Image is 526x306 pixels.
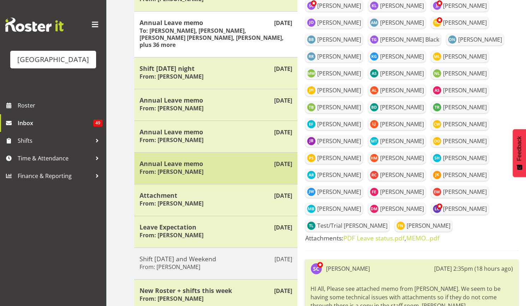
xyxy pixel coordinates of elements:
[307,204,315,213] img: madison-brown11454.jpg
[274,191,292,200] p: [DATE]
[307,103,315,111] img: thom-butson10379.jpg
[443,103,487,111] div: [PERSON_NAME]
[370,204,378,213] img: devon-morris-brown11456.jpg
[317,1,361,10] div: [PERSON_NAME]
[140,168,203,175] h6: From: [PERSON_NAME]
[370,171,378,179] img: riley-crosbie11364.jpg
[370,1,378,10] img: kate-lawless540.jpg
[307,171,315,179] img: addison-robetson11363.jpg
[274,96,292,105] p: [DATE]
[443,171,487,179] div: [PERSON_NAME]
[433,1,441,10] img: jade-johnson1105.jpg
[370,18,378,27] img: angus-mcleay2489.jpg
[307,1,315,10] img: stephen-cook564.jpg
[140,263,200,270] h6: From: [PERSON_NAME]
[380,52,424,61] div: [PERSON_NAME]
[380,154,424,162] div: [PERSON_NAME]
[443,137,487,145] div: [PERSON_NAME]
[443,18,487,27] div: [PERSON_NAME]
[274,223,292,232] p: [DATE]
[380,35,439,44] div: [PERSON_NAME] Black
[380,188,424,196] div: [PERSON_NAME]
[443,120,487,128] div: [PERSON_NAME]
[18,100,102,111] span: Roster
[307,154,315,162] img: pyper-smith11244.jpg
[433,120,441,128] img: cain-wilson11196.jpg
[407,221,450,230] div: [PERSON_NAME]
[307,120,315,128] img: earl-foran11054.jpg
[140,223,292,231] h5: Leave Expectation
[516,136,522,161] span: Feedback
[443,86,487,94] div: [PERSON_NAME]
[317,52,361,61] div: [PERSON_NAME]
[317,86,361,94] div: [PERSON_NAME]
[307,69,315,78] img: maddie-wills8738.jpg
[343,234,404,242] a: PDF Leave status.pdf
[433,52,441,61] img: mark-lieshout8737.jpg
[317,171,361,179] div: [PERSON_NAME]
[140,191,292,199] h5: Attachment
[140,160,292,167] h5: Annual Leave memo
[443,204,487,213] div: [PERSON_NAME]
[326,264,370,273] div: [PERSON_NAME]
[140,255,292,263] h5: Shift [DATE] and Weekend
[140,65,292,72] h5: Shift [DATE] night
[140,128,292,136] h5: Annual Leave memo
[140,105,203,112] h6: From: [PERSON_NAME]
[443,1,487,10] div: [PERSON_NAME]
[317,154,361,162] div: [PERSON_NAME]
[380,69,424,78] div: [PERSON_NAME]
[305,234,518,242] h5: Attachments:
[317,221,388,230] div: Test/Trial [PERSON_NAME]
[17,54,89,65] div: [GEOGRAPHIC_DATA]
[370,103,378,111] img: braedyn-dykes10382.jpg
[434,264,513,273] div: [DATE] 2:35pm (18 hours ago)
[140,232,203,239] h6: From: [PERSON_NAME]
[448,35,456,44] img: drew-nielsen5247.jpg
[380,171,424,179] div: [PERSON_NAME]
[140,27,292,48] h6: To: [PERSON_NAME], [PERSON_NAME], [PERSON_NAME] [PERSON_NAME], [PERSON_NAME], plus 36 more
[307,188,315,196] img: jason-wong11445.jpg
[18,118,93,128] span: Inbox
[274,65,292,73] p: [DATE]
[406,234,439,242] a: MEMO..pdf
[443,52,487,61] div: [PERSON_NAME]
[307,35,315,44] img: bradley-barton5006.jpg
[18,171,92,181] span: Finance & Reporting
[443,154,487,162] div: [PERSON_NAME]
[274,160,292,168] p: [DATE]
[433,154,441,162] img: sarah-hartstonge11362.jpg
[307,221,315,230] img: testtrial-laurie11605.jpg
[380,137,424,145] div: [PERSON_NAME]
[18,135,92,146] span: Shifts
[370,188,378,196] img: finn-edwards11452.jpg
[140,19,292,26] h5: Annual Leave memo
[370,52,378,61] img: kylea-gough8577.jpg
[370,35,378,44] img: taylor-greenwood-black5201.jpg
[343,234,406,242] span: ,
[443,69,487,78] div: [PERSON_NAME]
[370,137,378,145] img: milly-turrell11198.jpg
[317,69,361,78] div: [PERSON_NAME]
[380,103,424,111] div: [PERSON_NAME]
[140,287,292,294] h5: New Roster + shifts this week
[317,188,361,196] div: [PERSON_NAME]
[433,171,441,179] img: josh-keen11365.jpg
[396,221,405,230] img: felix-nicols11716.jpg
[317,204,361,213] div: [PERSON_NAME]
[18,153,92,164] span: Time & Attendance
[274,128,292,136] p: [DATE]
[458,35,502,44] div: [PERSON_NAME]
[274,287,292,295] p: [DATE]
[380,86,424,94] div: [PERSON_NAME]
[311,263,322,274] img: stephen-cook564.jpg
[443,188,487,196] div: [PERSON_NAME]
[433,103,441,111] img: tyla-robinson10542.jpg
[140,73,203,80] h6: From: [PERSON_NAME]
[140,295,203,302] h6: From: [PERSON_NAME]
[370,154,378,162] img: hamish-mckenzie11347.jpg
[317,103,361,111] div: [PERSON_NAME]
[317,35,361,44] div: [PERSON_NAME]
[307,137,315,145] img: jack-bailey11197.jpg
[5,18,64,32] img: Rosterit website logo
